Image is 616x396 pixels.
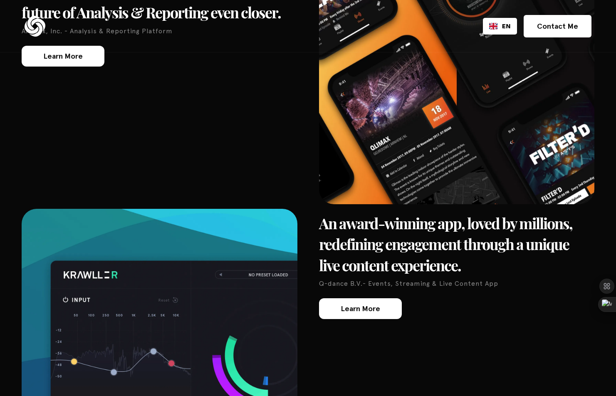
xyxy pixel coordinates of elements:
[489,22,510,30] a: EN
[489,23,497,30] img: English flag
[483,18,517,35] div: Language selected: English
[319,280,595,287] p: Q-dance B.V.- Events, Streaming & Live Content App
[22,46,104,67] a: Learn More
[43,52,83,60] div: Learn More
[341,305,380,312] div: Learn More
[319,213,595,275] h3: An award-winning app, loved by millions, redefining engagement through a unique live content expe...
[483,18,517,35] div: Language Switcher
[524,15,591,37] a: Contact Me
[319,298,402,319] a: Learn More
